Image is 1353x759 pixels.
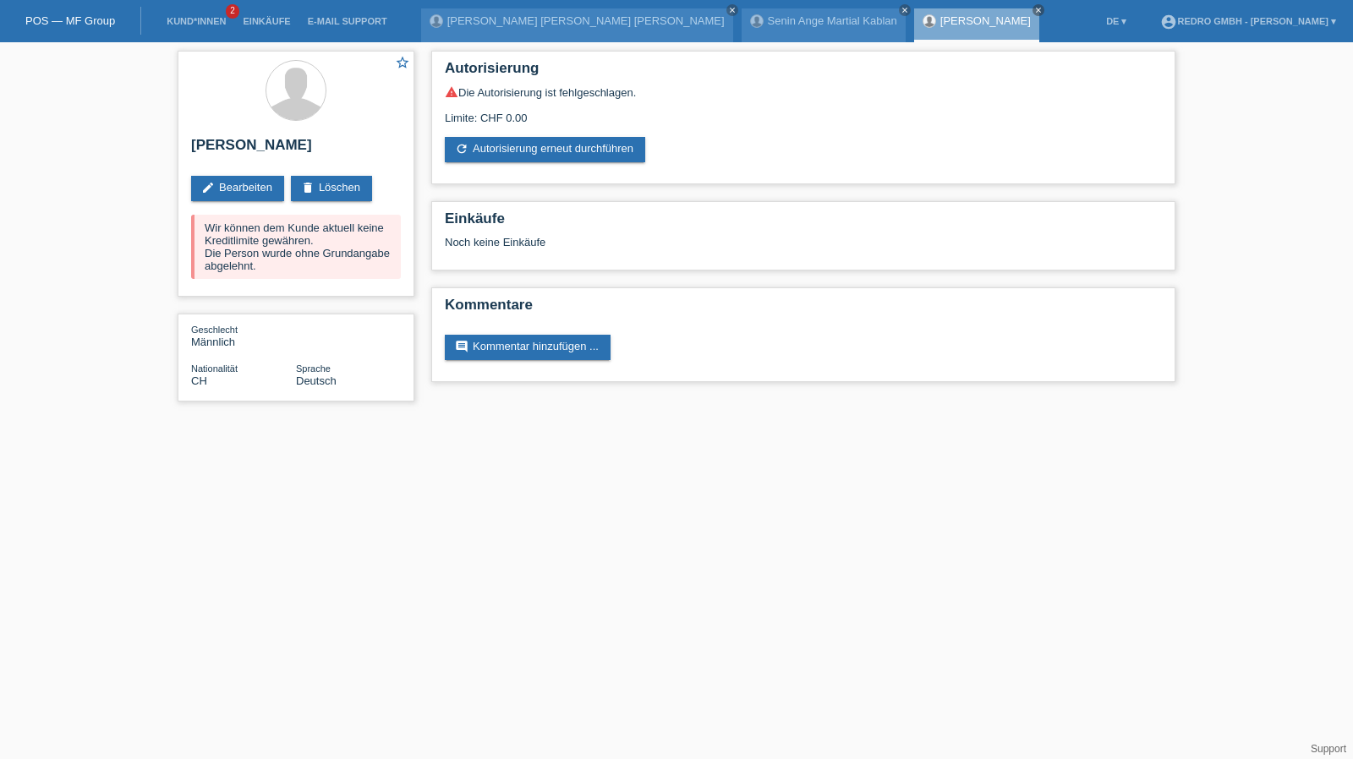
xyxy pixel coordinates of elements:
div: Wir können dem Kunde aktuell keine Kreditlimite gewähren. Die Person wurde ohne Grundangabe abgel... [191,215,401,279]
a: close [1033,4,1044,16]
a: deleteLöschen [291,176,372,201]
a: Support [1311,743,1346,755]
i: close [1034,6,1043,14]
i: close [728,6,737,14]
a: commentKommentar hinzufügen ... [445,335,611,360]
a: [PERSON_NAME] [PERSON_NAME] [PERSON_NAME] [447,14,725,27]
a: star_border [395,55,410,73]
h2: Kommentare [445,297,1162,322]
div: Limite: CHF 0.00 [445,99,1162,124]
a: close [899,4,911,16]
a: POS — MF Group [25,14,115,27]
i: account_circle [1160,14,1177,30]
a: account_circleRedro GmbH - [PERSON_NAME] ▾ [1152,16,1345,26]
i: edit [201,181,215,194]
div: Noch keine Einkäufe [445,236,1162,261]
i: comment [455,340,468,353]
span: Sprache [296,363,331,374]
i: warning [445,85,458,99]
a: E-Mail Support [299,16,396,26]
a: refreshAutorisierung erneut durchführen [445,137,645,162]
h2: [PERSON_NAME] [191,137,401,162]
h2: Autorisierung [445,60,1162,85]
h2: Einkäufe [445,210,1162,236]
span: Schweiz [191,374,207,387]
i: delete [301,181,315,194]
a: DE ▾ [1098,16,1135,26]
a: editBearbeiten [191,176,284,201]
i: close [901,6,909,14]
span: Nationalität [191,363,238,374]
a: [PERSON_NAME] [940,14,1031,27]
a: close [726,4,738,16]
div: Die Autorisierung ist fehlgeschlagen. [445,85,1162,99]
i: star_border [395,55,410,70]
span: Deutsch [296,374,337,387]
span: Geschlecht [191,325,238,335]
i: refresh [455,142,468,156]
a: Senin Ange Martial Kablan [768,14,897,27]
div: Männlich [191,323,296,348]
a: Einkäufe [234,16,299,26]
span: 2 [226,4,239,19]
a: Kund*innen [158,16,234,26]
